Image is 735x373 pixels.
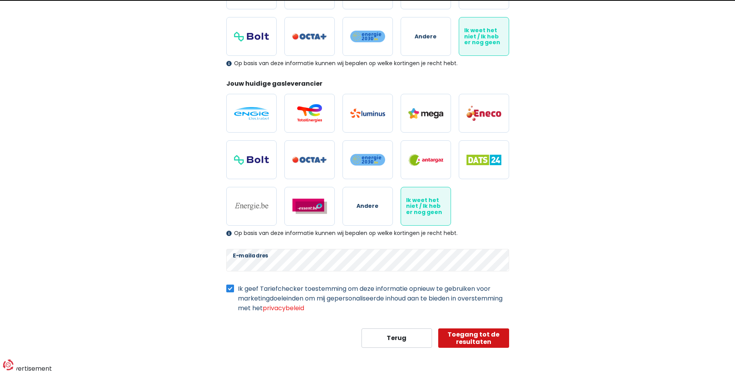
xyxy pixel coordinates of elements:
img: Energie2030 [350,154,385,166]
button: Toegang tot de resultaten [438,328,509,348]
img: Engie / Electrabel [234,107,269,120]
span: Ik weet het niet / Ik heb er nog geen [464,28,504,45]
img: Octa+ [292,33,327,40]
legend: Jouw huidige gasleverancier [226,79,509,91]
img: Mega [408,108,443,119]
img: Bolt [234,32,269,41]
span: Andere [415,34,437,40]
img: Energie2030 [350,30,385,43]
img: Luminus [350,109,385,118]
img: Essent [292,199,327,214]
a: privacybeleid [263,304,304,313]
button: Terug [361,328,432,348]
div: Op basis van deze informatie kunnen wij bepalen op welke kortingen je recht hebt. [226,60,509,67]
img: Octa+ [292,157,327,163]
img: Eneco [466,105,501,121]
img: Bolt [234,155,269,165]
img: Energie.be [234,202,269,211]
img: Total Energies / Lampiris [292,104,327,123]
span: Andere [356,203,379,209]
label: Ik geef Tariefchecker toestemming om deze informatie opnieuw te gebruiken voor marketingdoeleinde... [238,284,509,313]
span: Ik weet het niet / Ik heb er nog geen [406,197,446,215]
img: Antargaz [408,154,443,166]
img: Dats 24 [466,155,501,165]
div: Op basis van deze informatie kunnen wij bepalen op welke kortingen je recht hebt. [226,230,509,237]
